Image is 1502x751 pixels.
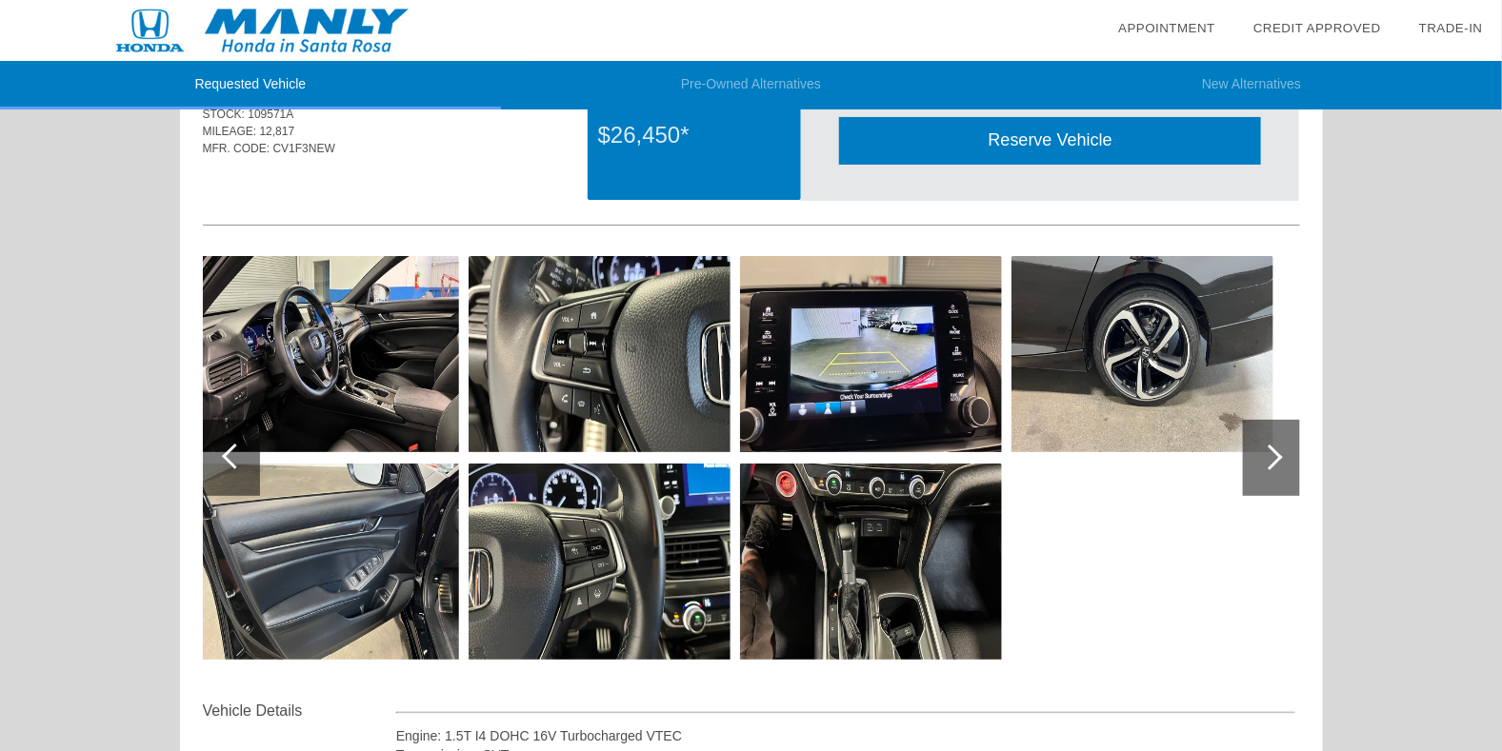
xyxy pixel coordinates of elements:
[260,125,295,138] span: 12,817
[1118,21,1215,35] a: Appointment
[396,726,1296,745] div: Engine: 1.5T I4 DOHC 16V Turbocharged VTEC
[203,700,396,722] div: Vehicle Details
[203,168,1300,199] div: Quoted on [DATE] 10:47:31 PM
[1253,21,1381,35] a: Credit Approved
[469,256,731,452] img: image.aspx
[197,256,459,452] img: image.aspx
[740,464,1002,660] img: image.aspx
[203,125,257,138] span: MILEAGE:
[469,464,731,660] img: image.aspx
[839,117,1261,164] div: Reserve Vehicle
[598,110,791,160] div: $26,450*
[1419,21,1483,35] a: Trade-In
[197,464,459,660] img: image.aspx
[273,142,335,155] span: CV1F3NEW
[203,142,270,155] span: MFR. CODE:
[740,256,1002,452] img: image.aspx
[501,61,1002,109] li: Pre-Owned Alternatives
[1011,256,1273,452] img: image.aspx
[1001,61,1502,109] li: New Alternatives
